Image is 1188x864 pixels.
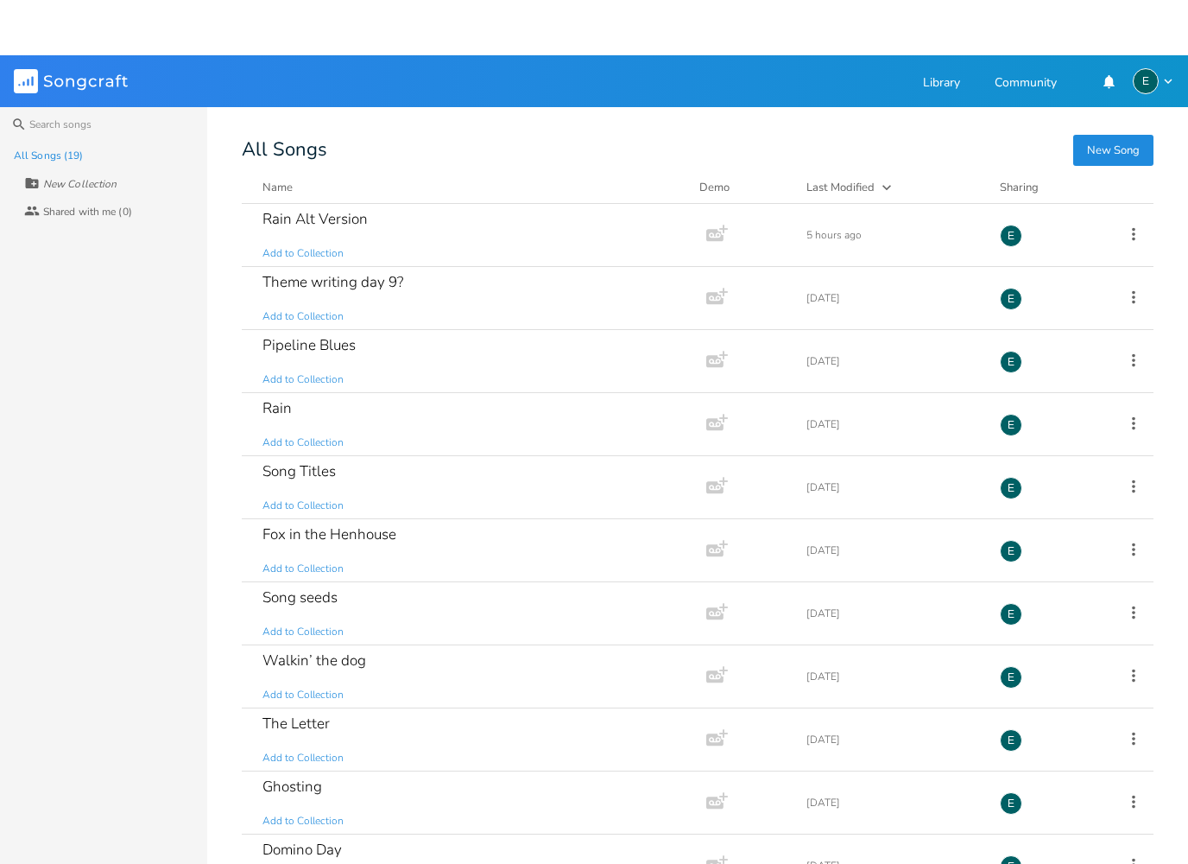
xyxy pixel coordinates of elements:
div: [DATE] [806,364,979,374]
div: easlakson [1000,800,1022,823]
div: [DATE] [806,238,979,248]
div: [DATE] [806,616,979,626]
div: [DATE] [806,301,979,311]
div: Last Modified [806,124,875,140]
div: Demo [699,124,786,141]
a: Community [995,22,1057,36]
div: easlakson [1000,485,1022,507]
div: Rain Alt Version [262,156,368,171]
div: [DATE] [806,490,979,500]
div: easlakson [1000,359,1022,381]
span: Add to Collection [262,569,344,584]
div: Theme writing day 9? [262,219,403,234]
div: [DATE] [806,679,979,689]
a: Library [923,22,960,36]
div: [DATE] [806,427,979,437]
div: easlakson [1000,548,1022,570]
div: All Songs [242,86,1153,103]
span: Add to Collection [262,254,344,269]
span: Add to Collection [262,191,344,206]
div: The Letter [262,661,330,676]
div: easlakson [1000,295,1022,318]
div: Walkin’ the dog [262,598,366,613]
span: Add to Collection [262,632,344,647]
span: Add to Collection [262,759,344,773]
button: New Song [1073,79,1153,111]
div: Name [262,124,293,140]
button: E [1133,13,1174,39]
div: easlakson [1133,13,1159,39]
div: Pipeline Blues [262,283,356,297]
div: [DATE] [806,553,979,563]
div: Ghosting [262,724,322,739]
span: Add to Collection [262,380,344,395]
div: easlakson [1000,674,1022,696]
div: Rain [262,346,292,360]
div: easlakson [1000,232,1022,255]
div: Song Titles [262,409,336,423]
div: Fox in the Henhouse [262,472,396,486]
div: 5 hours ago [806,175,979,185]
div: New Collection [43,124,117,134]
div: Shared with me (0) [43,151,132,162]
div: All Songs (19) [14,95,83,105]
div: Domino Day [262,787,342,802]
button: Name [262,124,679,141]
span: Add to Collection [262,696,344,710]
div: easlakson [1000,422,1022,444]
span: Add to Collection [262,317,344,332]
div: easlakson [1000,611,1022,633]
button: Last Modified [806,124,979,141]
div: Sharing [1000,124,1103,141]
span: Add to Collection [262,443,344,458]
div: easlakson [1000,169,1022,192]
span: Add to Collection [262,822,344,836]
div: [DATE] [806,805,979,816]
div: easlakson [1000,737,1022,759]
div: Song seeds [262,535,338,550]
div: [DATE] [806,742,979,753]
span: Add to Collection [262,506,344,521]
